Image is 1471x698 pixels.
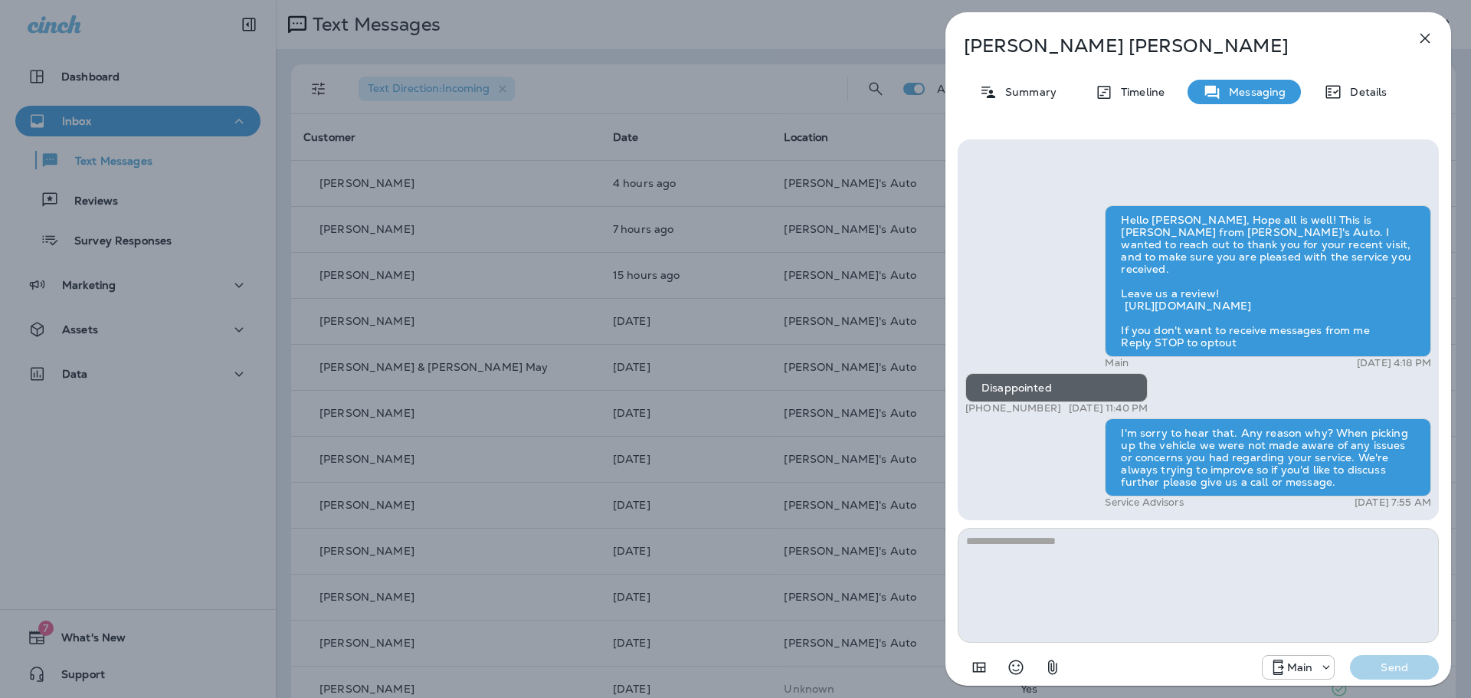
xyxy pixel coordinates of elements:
[1355,496,1431,509] p: [DATE] 7:55 AM
[965,373,1148,402] div: Disappointed
[1113,86,1165,98] p: Timeline
[1287,661,1313,673] p: Main
[1001,652,1031,683] button: Select an emoji
[1105,418,1431,496] div: I'm sorry to hear that. Any reason why? When picking up the vehicle we were not made aware of any...
[998,86,1057,98] p: Summary
[1221,86,1286,98] p: Messaging
[1105,205,1431,357] div: Hello [PERSON_NAME], Hope all is well! This is [PERSON_NAME] from [PERSON_NAME]'s Auto. I wanted ...
[964,35,1382,57] p: [PERSON_NAME] [PERSON_NAME]
[965,402,1061,415] p: [PHONE_NUMBER]
[1342,86,1387,98] p: Details
[1263,658,1335,677] div: +1 (941) 231-4423
[1069,402,1148,415] p: [DATE] 11:40 PM
[1105,357,1129,369] p: Main
[1105,496,1183,509] p: Service Advisors
[1357,357,1431,369] p: [DATE] 4:18 PM
[964,652,994,683] button: Add in a premade template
